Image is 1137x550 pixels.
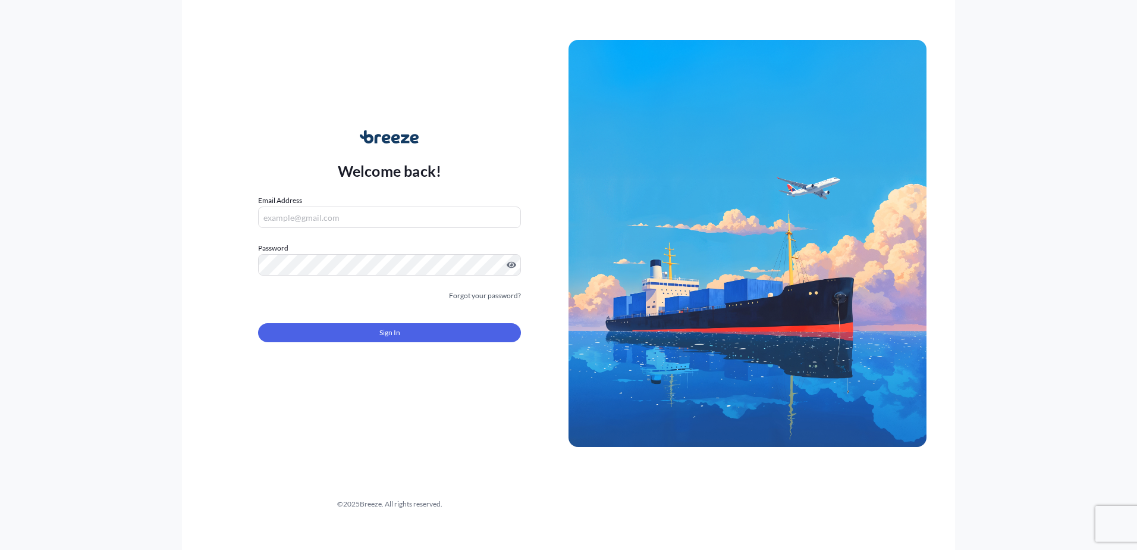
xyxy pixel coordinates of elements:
[258,207,521,228] input: example@gmail.com
[258,323,521,342] button: Sign In
[568,40,926,447] img: Ship illustration
[258,242,521,254] label: Password
[211,498,568,510] div: © 2025 Breeze. All rights reserved.
[507,260,516,270] button: Show password
[338,161,442,180] p: Welcome back!
[449,290,521,302] a: Forgot your password?
[379,327,400,339] span: Sign In
[258,195,302,207] label: Email Address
